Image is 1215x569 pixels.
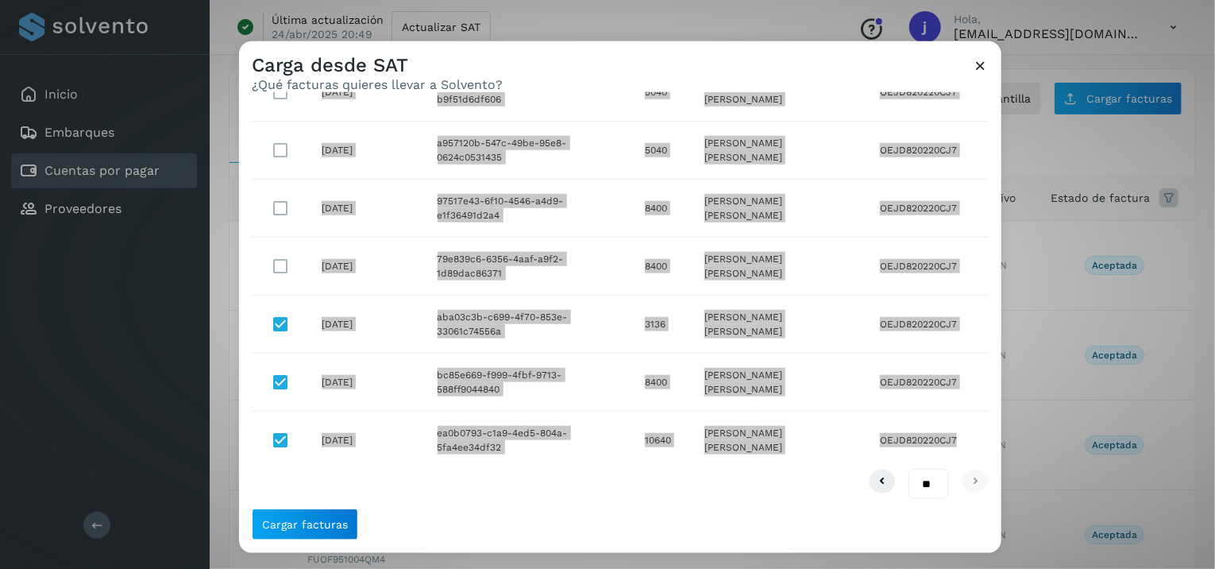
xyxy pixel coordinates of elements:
[309,238,425,296] td: [DATE]
[309,354,425,412] td: [DATE]
[425,238,632,296] td: 79e839c6-6356-4aaf-a9f2-1d89dac86371
[632,412,692,469] td: 10640
[692,180,867,238] td: [PERSON_NAME] [PERSON_NAME]
[262,519,348,530] span: Cargar facturas
[632,238,692,296] td: 8400
[425,412,632,469] td: ea0b0793-c1a9-4ed5-804a-5fa4ee34df32
[425,354,632,412] td: bc85e669-f999-4fbf-9713-588ff9044840
[632,296,692,354] td: 3136
[309,412,425,469] td: [DATE]
[309,296,425,354] td: [DATE]
[867,180,989,238] td: OEJD820220CJ7
[425,122,632,180] td: a957120b-547c-49be-95e8-0624c0531435
[632,64,692,122] td: 5040
[692,122,867,180] td: [PERSON_NAME] [PERSON_NAME]
[867,238,989,296] td: OEJD820220CJ7
[252,54,503,77] h3: Carga desde SAT
[632,180,692,238] td: 8400
[425,296,632,354] td: aba03c3b-c699-4f70-853e-33061c74556a
[867,64,989,122] td: OEJD820220CJ7
[309,180,425,238] td: [DATE]
[425,64,632,122] td: e2640fb8-3010-48dc-87c1-b9f51d6df606
[867,296,989,354] td: OEJD820220CJ7
[692,354,867,412] td: [PERSON_NAME] [PERSON_NAME]
[425,180,632,238] td: 97517e43-6f10-4546-a4d9-e1f36491d2a4
[692,64,867,122] td: [PERSON_NAME] [PERSON_NAME]
[632,354,692,412] td: 8400
[867,122,989,180] td: OEJD820220CJ7
[692,412,867,469] td: [PERSON_NAME] [PERSON_NAME]
[252,509,358,540] button: Cargar facturas
[309,64,425,122] td: [DATE]
[867,412,989,469] td: OEJD820220CJ7
[867,354,989,412] td: OEJD820220CJ7
[252,77,503,92] p: ¿Qué facturas quieres llevar a Solvento?
[692,296,867,354] td: [PERSON_NAME] [PERSON_NAME]
[309,122,425,180] td: [DATE]
[632,122,692,180] td: 5040
[692,238,867,296] td: [PERSON_NAME] [PERSON_NAME]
